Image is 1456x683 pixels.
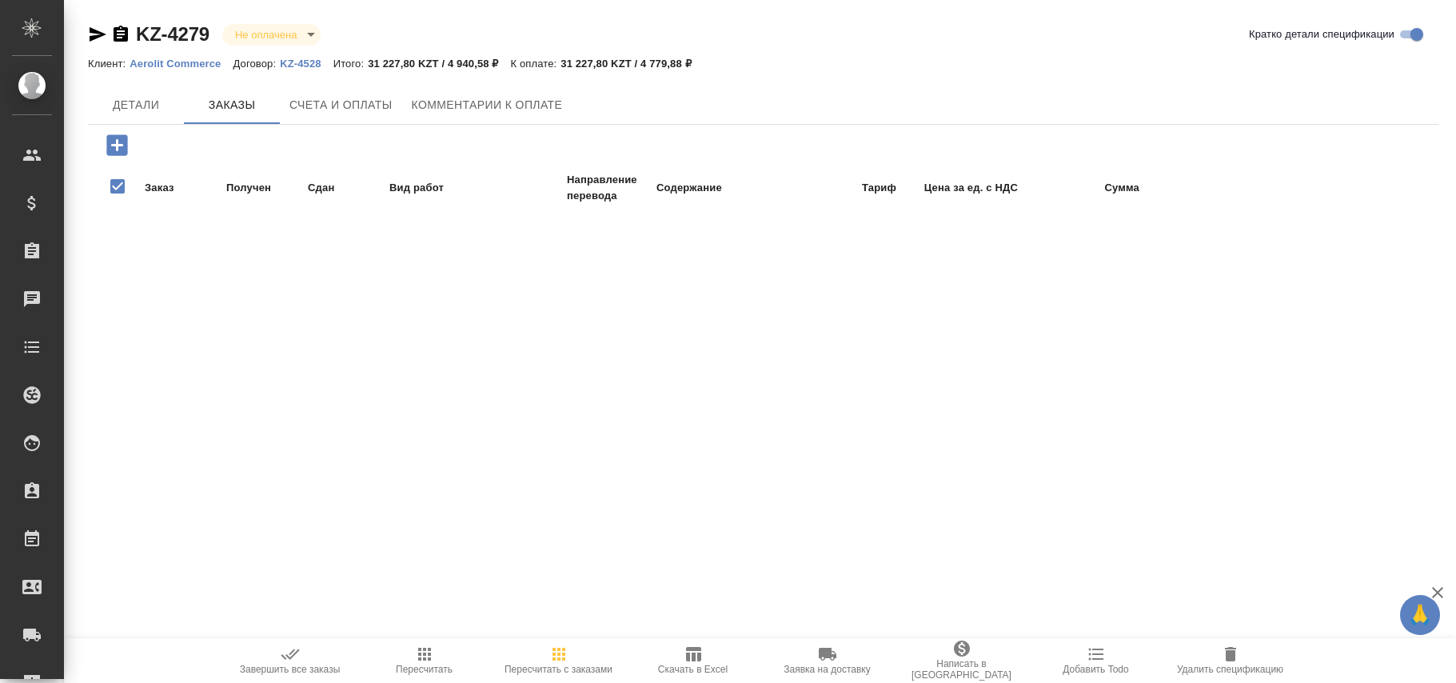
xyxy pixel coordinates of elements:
a: KZ-4528 [280,56,333,70]
p: 31 227,80 KZT / 4 779,88 ₽ [560,58,703,70]
span: Заказы [193,95,270,115]
p: Aerolit Commerce [130,58,233,70]
a: KZ-4279 [136,23,209,45]
a: Aerolit Commerce [130,56,233,70]
span: Комментарии к оплате [412,95,563,115]
p: Клиент: [88,58,130,70]
div: Не оплачена [222,24,321,46]
td: Цена за ед. с НДС [899,171,1019,205]
p: KZ-4528 [280,58,333,70]
button: Добавить заказ [95,129,139,162]
td: Заказ [144,171,224,205]
span: Кратко детали спецификации [1249,26,1394,42]
td: Сумма [1020,171,1140,205]
button: Скопировать ссылку [111,25,130,44]
td: Содержание [656,171,784,205]
p: К оплате: [511,58,561,70]
span: 🙏 [1406,598,1434,632]
td: Сдан [307,171,387,205]
button: 🙏 [1400,595,1440,635]
td: Вид работ [389,171,564,205]
td: Получен [225,171,305,205]
span: Счета и оплаты [289,95,393,115]
p: Итого: [333,58,368,70]
button: Скопировать ссылку для ЯМессенджера [88,25,107,44]
span: Детали [98,95,174,115]
td: Направление перевода [566,171,654,205]
button: Не оплачена [230,28,301,42]
td: Тариф [785,171,897,205]
p: Договор: [233,58,280,70]
p: 31 227,80 KZT / 4 940,58 ₽ [368,58,510,70]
